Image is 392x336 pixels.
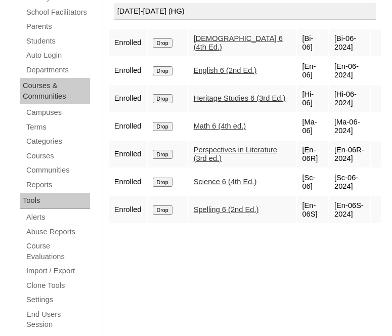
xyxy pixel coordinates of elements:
td: Enrolled [109,85,147,112]
a: Campuses [25,106,90,119]
a: Math 6 (4th ed.) [194,122,246,130]
a: Auto Login [25,49,90,62]
input: Drop [153,66,172,75]
a: Course Evaluations [25,240,90,263]
a: Clone Tools [25,279,90,292]
a: Heritage Studies 6 (3rd Ed.) [194,94,286,102]
a: [DEMOGRAPHIC_DATA] 6 (4th Ed.) [194,34,283,51]
input: Drop [153,122,172,131]
a: English 6 (2nd Ed.) [194,66,257,74]
td: [En-06R] [297,141,328,167]
input: Drop [153,178,172,187]
td: [En-06S-2024] [329,196,370,223]
a: Categories [25,135,90,148]
a: Settings [25,293,90,306]
td: [Hi-06-2024] [329,85,370,112]
div: Courses & Communities [20,78,90,104]
input: Drop [153,150,172,159]
a: Spelling 6 (2nd Ed.) [194,205,259,214]
input: Drop [153,94,172,103]
a: Terms [25,121,90,134]
a: End Users Session [25,308,90,331]
input: Drop [153,38,172,48]
a: Import / Export [25,265,90,277]
td: Enrolled [109,196,147,223]
a: Reports [25,179,90,191]
td: [Sc-06-2024] [329,169,370,195]
a: Parents [25,20,90,33]
div: Tools [20,193,90,209]
a: Students [25,35,90,48]
td: [Bi-06-2024] [329,29,370,56]
td: [Bi-06] [297,29,328,56]
td: Enrolled [109,141,147,167]
td: [Hi-06] [297,85,328,112]
td: [En-06] [297,57,328,84]
a: Abuse Reports [25,226,90,238]
td: [En-06-2024] [329,57,370,84]
td: Enrolled [109,57,147,84]
div: [DATE]-[DATE] (HG) [114,3,376,20]
a: Communities [25,164,90,177]
a: Courses [25,150,90,162]
td: [En-06R-2024] [329,141,370,167]
td: [Sc-06] [297,169,328,195]
a: Science 6 (4th Ed.) [194,178,257,186]
td: [Ma-06] [297,113,328,140]
a: Alerts [25,211,90,224]
td: Enrolled [109,29,147,56]
td: [Ma-06-2024] [329,113,370,140]
td: Enrolled [109,169,147,195]
td: [En-06S] [297,196,328,223]
a: Perspectives in Literature (3rd ed.) [194,146,277,162]
td: Enrolled [109,113,147,140]
a: Departments [25,64,90,76]
a: School Facilitators [25,6,90,19]
input: Drop [153,205,172,215]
